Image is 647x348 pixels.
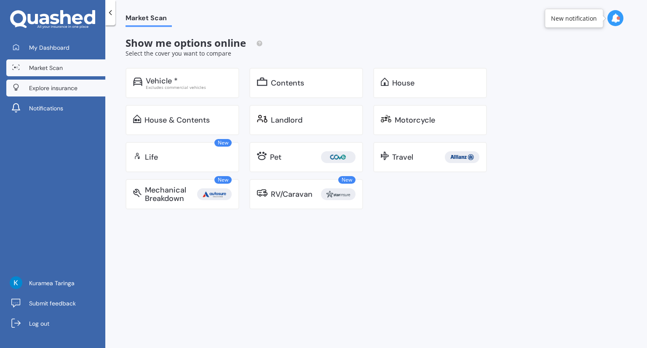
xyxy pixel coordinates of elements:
[29,104,63,112] span: Notifications
[551,14,597,22] div: New notification
[6,315,105,332] a: Log out
[338,176,356,184] span: New
[6,80,105,96] a: Explore insurance
[145,153,158,161] div: Life
[392,79,414,87] div: House
[323,188,354,200] img: Star.webp
[10,276,22,289] img: ACg8ocKqvbehSLnH_y9rzmSYa7alcmt0WnHPjn2H_Pu3bJ6cTaMN6g=s96-c
[133,189,142,197] img: mbi.6615ef239df2212c2848.svg
[214,139,232,147] span: New
[29,299,76,308] span: Submit feedback
[6,100,105,117] a: Notifications
[29,319,49,328] span: Log out
[6,39,105,56] a: My Dashboard
[29,43,70,52] span: My Dashboard
[271,79,304,87] div: Contents
[381,152,389,160] img: travel.bdda8d6aa9c3f12c5fe2.svg
[270,153,281,161] div: Pet
[257,189,267,197] img: rv.0245371a01b30db230af.svg
[29,279,75,287] span: Kuramea Taringa
[381,78,389,86] img: home.91c183c226a05b4dc763.svg
[29,84,78,92] span: Explore insurance
[146,85,232,89] div: Excludes commercial vehicles
[271,190,313,198] div: RV/Caravan
[144,116,210,124] div: House & Contents
[133,152,142,160] img: life.f720d6a2d7cdcd3ad642.svg
[126,49,231,57] span: Select the cover you want to compare
[257,78,267,86] img: content.01f40a52572271636b6f.svg
[257,152,267,160] img: pet.71f96884985775575a0d.svg
[323,151,354,163] img: Cove.webp
[133,78,142,86] img: car.f15378c7a67c060ca3f3.svg
[146,77,178,85] div: Vehicle *
[6,59,105,76] a: Market Scan
[199,188,230,200] img: Autosure.webp
[6,275,105,292] a: Kuramea Taringa
[133,115,141,123] img: home-and-contents.b802091223b8502ef2dd.svg
[29,64,63,72] span: Market Scan
[271,116,302,124] div: Landlord
[381,115,391,123] img: motorbike.c49f395e5a6966510904.svg
[395,116,435,124] div: Motorcycle
[392,153,413,161] div: Travel
[257,115,267,123] img: landlord.470ea2398dcb263567d0.svg
[249,142,363,172] a: Pet
[126,36,263,50] span: Show me options online
[446,151,478,163] img: Allianz.webp
[126,14,172,25] span: Market Scan
[6,295,105,312] a: Submit feedback
[214,176,232,184] span: New
[145,186,197,203] div: Mechanical Breakdown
